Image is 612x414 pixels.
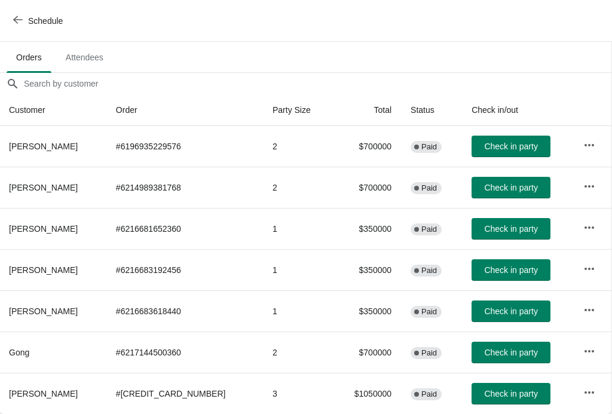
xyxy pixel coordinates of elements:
[332,167,401,208] td: $700000
[9,306,78,316] span: [PERSON_NAME]
[7,47,51,68] span: Orders
[421,142,437,152] span: Paid
[472,383,550,404] button: Check in party
[484,348,537,357] span: Check in party
[23,73,611,94] input: Search by customer
[421,307,437,317] span: Paid
[263,249,332,290] td: 1
[421,225,437,234] span: Paid
[332,126,401,167] td: $700000
[332,208,401,249] td: $350000
[263,94,332,126] th: Party Size
[106,332,263,373] td: # 6217144500360
[421,390,437,399] span: Paid
[106,126,263,167] td: # 6196935229576
[484,224,537,234] span: Check in party
[263,208,332,249] td: 1
[106,94,263,126] th: Order
[484,389,537,398] span: Check in party
[9,224,78,234] span: [PERSON_NAME]
[472,177,550,198] button: Check in party
[421,183,437,193] span: Paid
[332,373,401,414] td: $1050000
[421,348,437,358] span: Paid
[9,389,78,398] span: [PERSON_NAME]
[332,332,401,373] td: $700000
[472,342,550,363] button: Check in party
[401,94,462,126] th: Status
[332,249,401,290] td: $350000
[472,300,550,322] button: Check in party
[9,142,78,151] span: [PERSON_NAME]
[484,306,537,316] span: Check in party
[472,218,550,240] button: Check in party
[6,10,72,32] button: Schedule
[263,373,332,414] td: 3
[484,265,537,275] span: Check in party
[9,183,78,192] span: [PERSON_NAME]
[484,142,537,151] span: Check in party
[263,167,332,208] td: 2
[472,136,550,157] button: Check in party
[484,183,537,192] span: Check in party
[332,94,401,126] th: Total
[56,47,113,68] span: Attendees
[472,259,550,281] button: Check in party
[106,208,263,249] td: # 6216681652360
[263,332,332,373] td: 2
[106,167,263,208] td: # 6214989381768
[9,348,29,357] span: Gong
[421,266,437,275] span: Paid
[9,265,78,275] span: [PERSON_NAME]
[263,126,332,167] td: 2
[28,16,63,26] span: Schedule
[106,373,263,414] td: # [CREDIT_CARD_NUMBER]
[263,290,332,332] td: 1
[462,94,574,126] th: Check in/out
[106,290,263,332] td: # 6216683618440
[106,249,263,290] td: # 6216683192456
[332,290,401,332] td: $350000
